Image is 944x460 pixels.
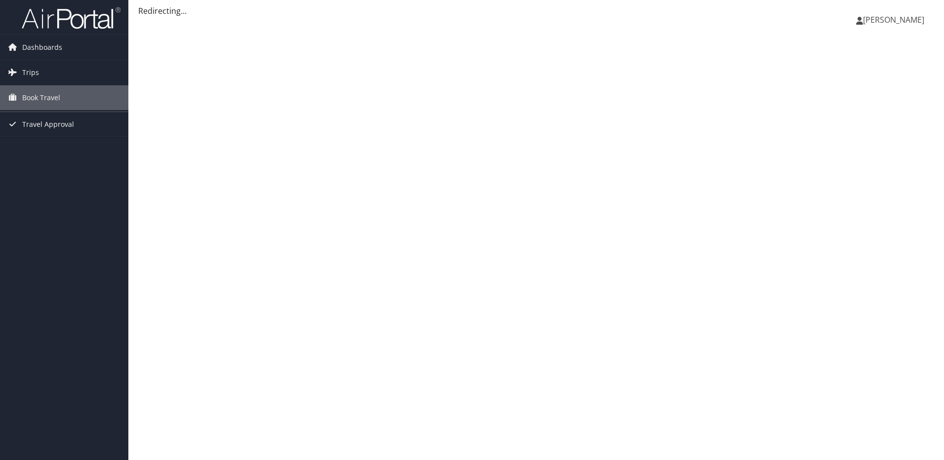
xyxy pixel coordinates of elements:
[22,35,62,60] span: Dashboards
[22,85,60,110] span: Book Travel
[22,112,74,137] span: Travel Approval
[856,5,934,35] a: [PERSON_NAME]
[138,5,934,17] div: Redirecting...
[22,60,39,85] span: Trips
[22,6,120,30] img: airportal-logo.png
[863,14,924,25] span: [PERSON_NAME]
